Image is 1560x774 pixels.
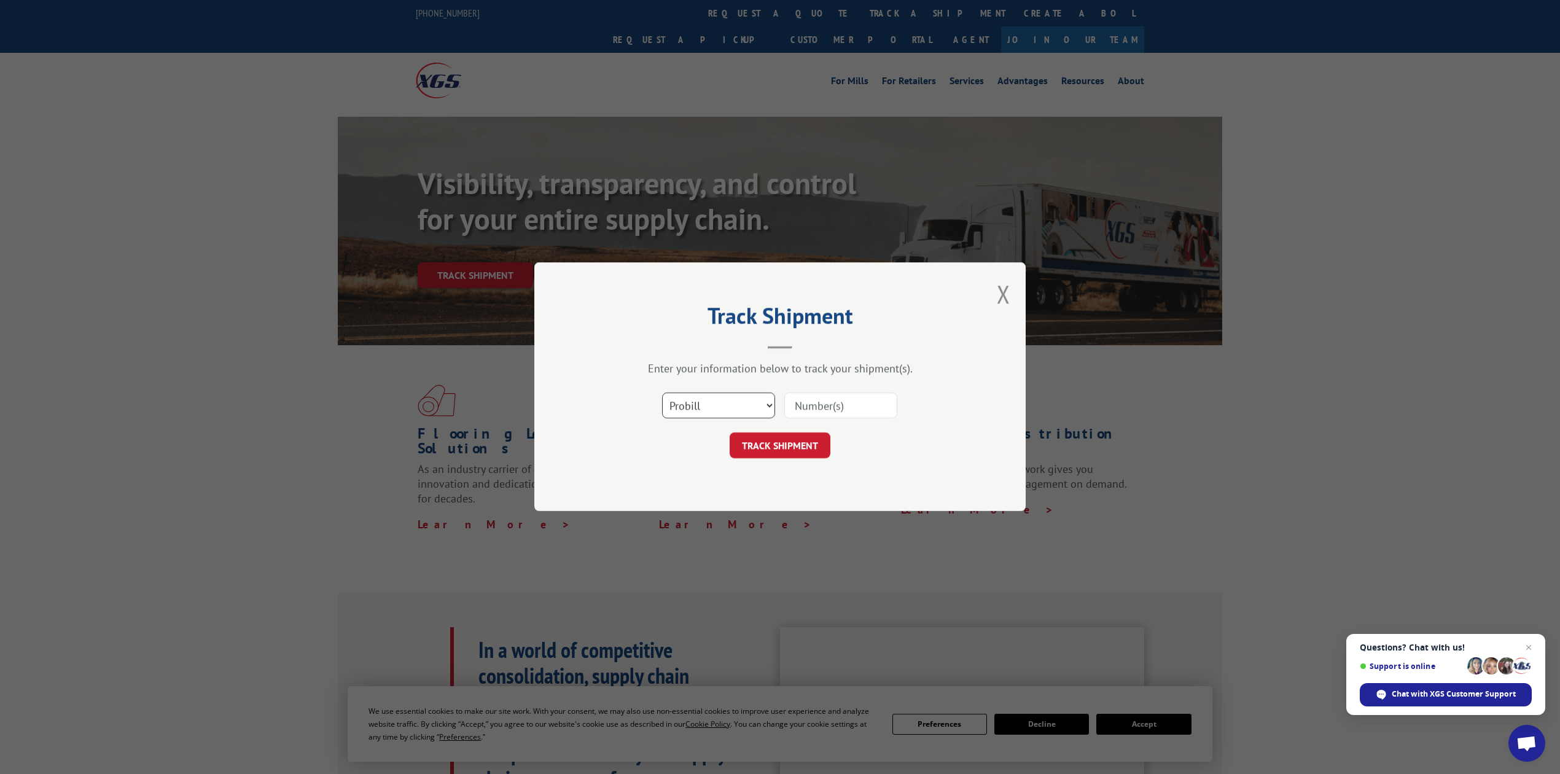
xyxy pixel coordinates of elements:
[1360,643,1532,652] span: Questions? Chat with us!
[1392,689,1516,700] span: Chat with XGS Customer Support
[997,278,1010,310] button: Close modal
[596,307,964,330] h2: Track Shipment
[596,362,964,376] div: Enter your information below to track your shipment(s).
[730,433,830,459] button: TRACK SHIPMENT
[1360,662,1463,671] span: Support is online
[784,393,897,419] input: Number(s)
[1508,725,1545,762] div: Open chat
[1521,640,1536,655] span: Close chat
[1360,683,1532,706] div: Chat with XGS Customer Support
